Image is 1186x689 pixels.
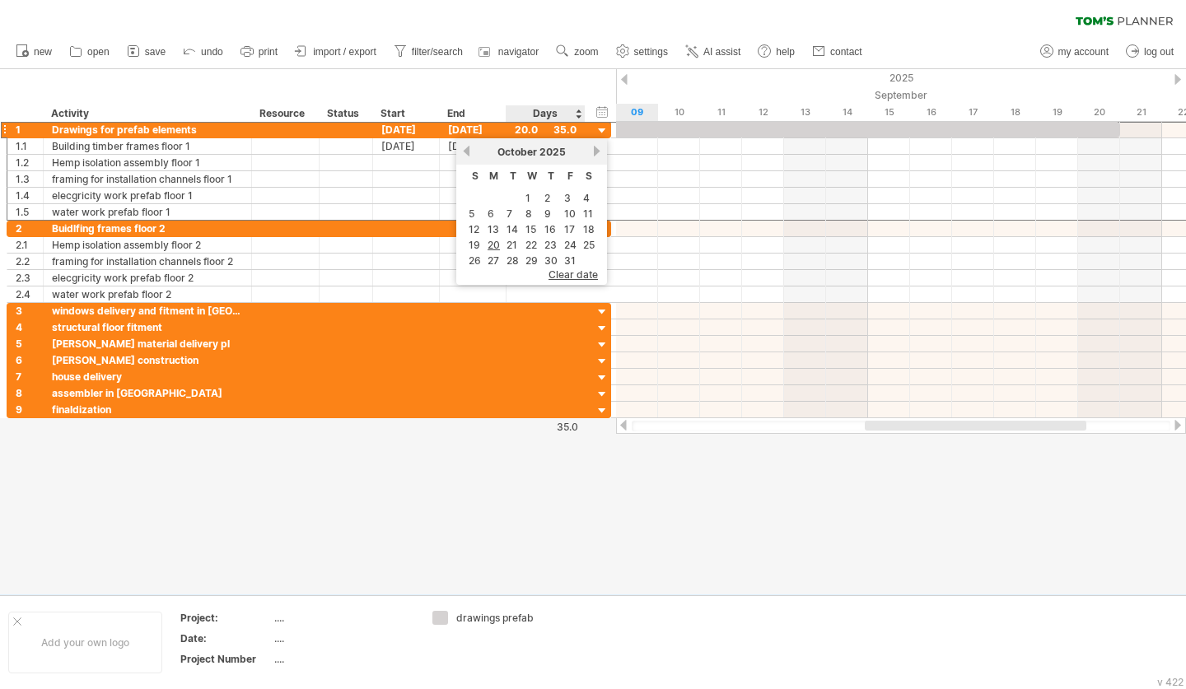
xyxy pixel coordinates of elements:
span: undo [201,46,223,58]
div: house delivery [52,369,243,384]
div: Project Number [180,652,271,666]
a: 15 [524,221,538,237]
a: 19 [467,237,482,253]
div: 9 [16,402,43,417]
div: 2 [16,221,43,236]
div: Sunday, 14 September 2025 [826,104,868,121]
div: Wednesday, 10 September 2025 [658,104,700,121]
a: previous [460,145,473,157]
a: 31 [563,253,577,268]
div: [PERSON_NAME] construction [52,352,243,368]
a: 13 [486,221,501,237]
div: Add your own logo [8,612,162,673]
a: log out [1122,41,1179,63]
span: Saturday [586,170,592,182]
div: water work prefab floor 2 [52,286,243,302]
span: new [34,46,52,58]
span: save [145,46,166,58]
div: 8 [16,385,43,401]
span: help [776,46,795,58]
a: 5 [467,206,476,221]
div: [DATE] [373,122,440,137]
a: 6 [486,206,496,221]
a: help [754,41,800,63]
div: Start [381,105,430,122]
span: filter/search [412,46,463,58]
div: Saturday, 13 September 2025 [784,104,826,121]
a: 9 [543,206,553,221]
div: Hemp isolation assembly floor 2 [52,237,243,253]
span: 2025 [539,146,566,158]
div: Resource [259,105,310,122]
a: 27 [486,253,501,268]
a: AI assist [681,41,745,63]
div: framing for installation channels floor 2 [52,254,243,269]
div: Friday, 12 September 2025 [742,104,784,121]
div: windows delivery and fitment in [GEOGRAPHIC_DATA] [52,303,243,319]
div: Wednesday, 17 September 2025 [952,104,994,121]
div: 1.1 [16,138,43,154]
a: contact [808,41,867,63]
a: open [65,41,114,63]
div: 1 [16,122,43,137]
div: Buidlfing frames floor 2 [52,221,243,236]
a: 17 [563,221,577,237]
div: 20.0 [515,122,577,137]
div: [DATE] [440,138,507,154]
div: 5 [16,336,43,351]
div: Project: [180,611,271,625]
div: water work prefab floor 1 [52,204,243,220]
a: 11 [581,206,595,221]
span: import / export [313,46,376,58]
span: Monday [489,170,498,182]
a: 2 [543,190,552,206]
span: Tuesday [510,170,516,182]
div: .... [274,631,413,645]
div: [DATE] [440,122,507,137]
a: 16 [543,221,558,237]
div: 6 [16,352,43,368]
div: Saturday, 20 September 2025 [1078,104,1120,121]
div: elecgricity work prefab floor 2 [52,270,243,286]
a: 29 [524,253,539,268]
div: framing for installation channels floor 1 [52,171,243,187]
a: 12 [467,221,481,237]
a: new [12,41,57,63]
a: my account [1036,41,1114,63]
a: 1 [524,190,532,206]
a: 30 [543,253,559,268]
a: print [236,41,282,63]
div: 2.4 [16,286,43,302]
div: 1.5 [16,204,43,220]
a: undo [179,41,228,63]
a: 25 [581,237,596,253]
span: Sunday [472,170,479,182]
div: [DATE] [373,138,440,154]
a: 4 [581,190,591,206]
span: Friday [567,170,573,182]
div: structural floor fitment [52,319,243,335]
span: contact [830,46,862,58]
div: Monday, 15 September 2025 [868,104,910,121]
div: finaldization [52,402,243,417]
a: 8 [524,206,534,221]
a: 23 [543,237,558,253]
div: 1.4 [16,188,43,203]
div: 2.1 [16,237,43,253]
a: settings [612,41,673,63]
span: open [87,46,110,58]
a: 28 [505,253,521,268]
a: 21 [505,237,519,253]
div: Status [327,105,363,122]
div: 35.0 [507,421,578,433]
div: drawings prefab [456,611,546,625]
a: 3 [563,190,572,206]
a: import / export [291,41,381,63]
div: Thursday, 18 September 2025 [994,104,1036,121]
a: 14 [505,221,520,237]
a: 22 [524,237,539,253]
div: Drawings for prefab elements [52,122,243,137]
a: 7 [505,206,514,221]
span: settings [634,46,668,58]
a: zoom [552,41,603,63]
